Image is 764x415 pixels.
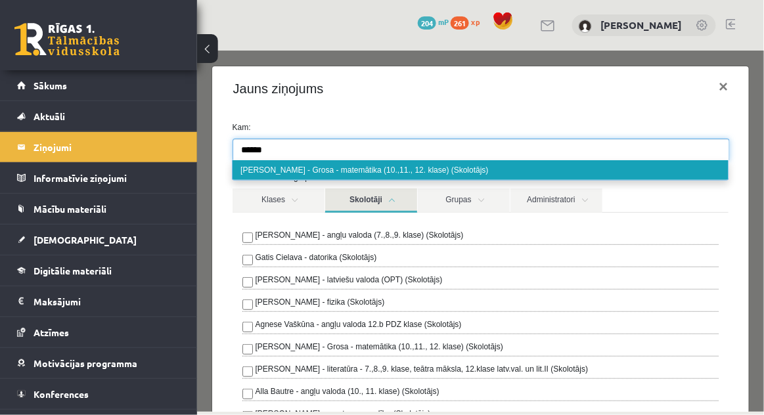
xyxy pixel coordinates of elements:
[17,348,181,378] a: Motivācijas programma
[34,265,112,276] span: Digitālie materiāli
[34,132,181,162] legend: Ziņojumi
[17,225,181,255] a: [DEMOGRAPHIC_DATA]
[451,16,469,30] span: 261
[418,16,436,30] span: 204
[600,18,683,32] a: [PERSON_NAME]
[17,163,181,193] a: Informatīvie ziņojumi
[58,201,180,213] label: Gatis Cielava - datorika (Skolotājs)
[58,357,234,369] label: [PERSON_NAME] - sports un veselība (Skolotājs)
[34,286,181,317] legend: Maksājumi
[17,255,181,286] a: Digitālie materiāli
[34,110,65,122] span: Aktuāli
[17,194,181,224] a: Mācību materiāli
[26,71,542,83] label: Kam:
[511,18,541,55] button: ×
[58,290,306,302] label: [PERSON_NAME] - Grosa - matemātika (10.,11., 12. klase) (Skolotājs)
[34,388,89,400] span: Konferences
[313,138,405,162] a: Administratori
[58,179,267,190] label: [PERSON_NAME] - angļu valoda (7.,8.,9. klase) (Skolotājs)
[17,286,181,317] a: Maksājumi
[58,313,392,324] label: [PERSON_NAME] - literatūra - 7.,8.,9. klase, teātra māksla, 12.klase latv.val. un lit.II (Skolotājs)
[13,13,482,71] body: Визуальный текстовый редактор, wiswyg-editor-47024711714520-1757666815-343
[451,16,486,27] a: 261 xp
[17,379,181,409] a: Konferences
[418,16,449,27] a: 204 mP
[471,16,480,27] span: xp
[35,110,531,129] li: [PERSON_NAME] - Grosa - matemātika (10.,11., 12. klase) (Skolotājs)
[221,138,313,162] a: Grupas
[26,121,542,133] label: Izvēlies adresātu grupas:
[58,223,246,235] label: [PERSON_NAME] - latviešu valoda (OPT) (Skolotājs)
[17,70,181,100] a: Sākums
[579,20,592,33] img: Ksenija Tereško
[34,203,106,215] span: Mācību materiāli
[14,23,120,56] a: Rīgas 1. Tālmācības vidusskola
[36,28,127,48] h4: Jauns ziņojums
[58,335,242,347] label: Alla Bautre - angļu valoda (10., 11. klase) (Skolotājs)
[34,357,137,369] span: Motivācijas programma
[17,132,181,162] a: Ziņojumi
[34,79,67,91] span: Sākums
[58,268,265,280] label: Agnese Vaškūna - angļu valoda 12.b PDZ klase (Skolotājs)
[34,234,137,246] span: [DEMOGRAPHIC_DATA]
[58,246,188,257] label: [PERSON_NAME] - fizika (Skolotājs)
[34,163,181,193] legend: Informatīvie ziņojumi
[128,138,220,162] a: Skolotāji
[17,101,181,131] a: Aktuāli
[34,326,69,338] span: Atzīmes
[35,138,127,162] a: Klases
[438,16,449,27] span: mP
[17,317,181,347] a: Atzīmes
